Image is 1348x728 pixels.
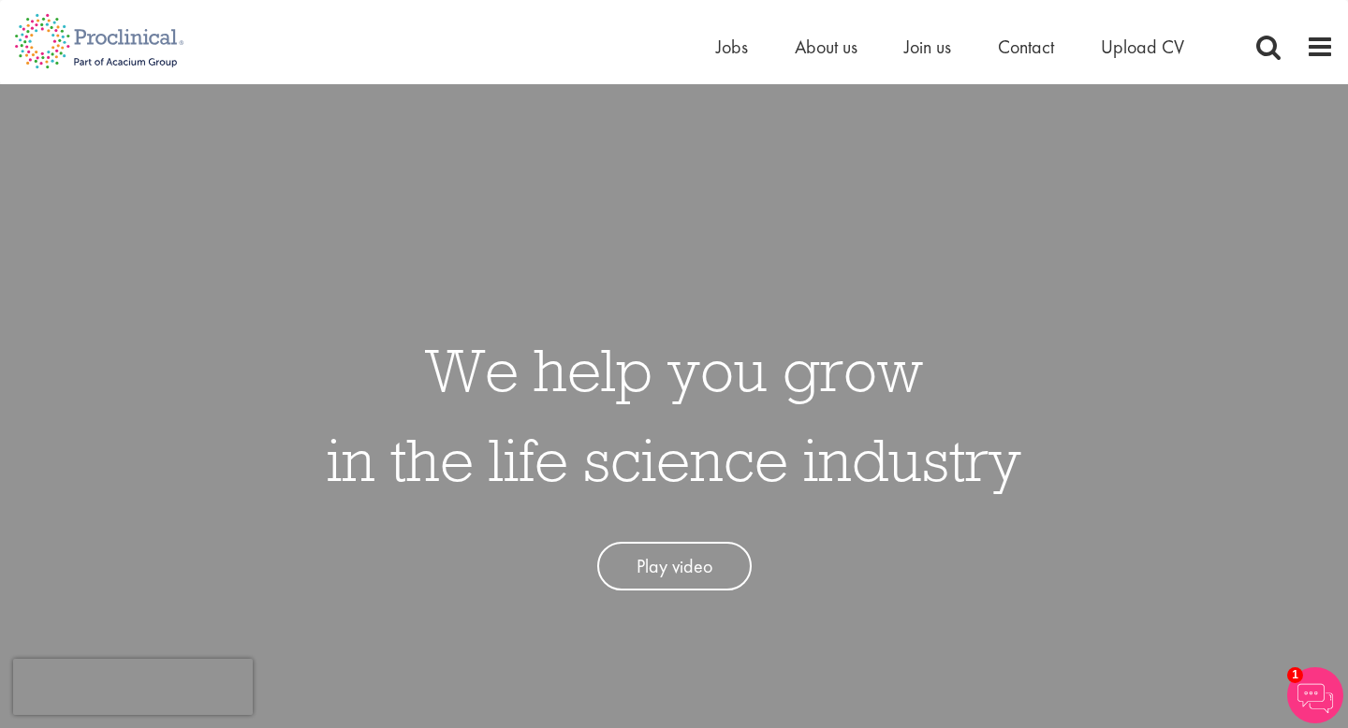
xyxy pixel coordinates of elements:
[1287,667,1303,683] span: 1
[327,325,1021,504] h1: We help you grow in the life science industry
[904,35,951,59] a: Join us
[998,35,1054,59] a: Contact
[716,35,748,59] a: Jobs
[1287,667,1343,723] img: Chatbot
[597,542,752,591] a: Play video
[795,35,857,59] a: About us
[1101,35,1184,59] a: Upload CV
